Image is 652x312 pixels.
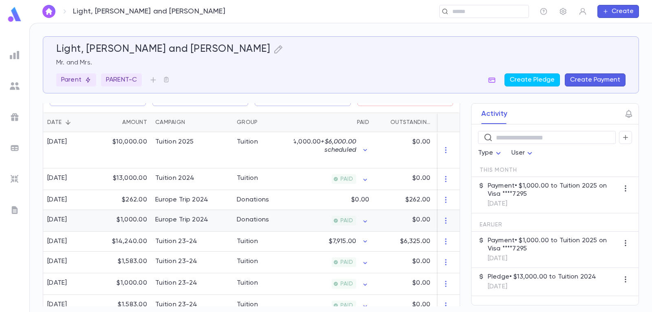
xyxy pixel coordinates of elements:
[10,143,20,153] img: batches_grey.339ca447c9d9533ef1741baa751efc33.svg
[106,76,137,84] p: PARENT-C
[434,132,483,168] div: 1
[337,281,356,287] span: PAID
[237,196,269,204] div: Donations
[151,113,233,132] div: Campaign
[321,139,356,153] span: + $6,000.00 scheduled
[98,273,151,295] div: $1,000.00
[155,279,198,287] div: Tuition 23-24
[155,113,185,132] div: Campaign
[155,138,194,146] div: Tuition 2025
[351,196,369,204] p: $0.00
[98,210,151,232] div: $1,000.00
[434,168,483,190] div: 1
[488,283,596,291] p: [DATE]
[597,5,639,18] button: Create
[155,257,198,266] div: Tuition 23-24
[488,273,596,281] p: Pledge • $13,000.00 to Tuition 2024
[478,145,503,161] div: Type
[565,73,626,86] button: Create Payment
[62,116,75,129] button: Sort
[98,132,151,168] div: $10,000.00
[10,112,20,122] img: campaigns_grey.99e729a5f7ee94e3726e6486bddda8f1.svg
[101,73,142,86] div: PARENT-C
[98,168,151,190] div: $13,000.00
[478,150,493,156] span: Type
[44,8,54,15] img: home_white.a664292cf8c1dea59945f0da9f25487c.svg
[47,257,67,266] div: [DATE]
[488,182,619,198] p: Payment • $1,000.00 to Tuition 2025 on Visa ****7295
[237,279,258,287] div: Tuition
[337,259,356,266] span: PAID
[155,237,198,246] div: Tuition 23-24
[480,167,517,173] span: This Month
[155,196,208,204] div: Europe Trip 2024
[488,200,619,208] p: [DATE]
[56,43,270,55] h5: Light, [PERSON_NAME] and [PERSON_NAME]
[357,113,369,132] div: Paid
[434,273,483,295] div: 1
[98,252,151,273] div: $1,583.00
[155,216,208,224] div: Europe Trip 2024
[289,138,356,154] p: $4,000.00
[109,116,122,129] button: Sort
[377,116,390,129] button: Sort
[98,190,151,210] div: $262.00
[412,301,430,309] p: $0.00
[10,205,20,215] img: letters_grey.7941b92b52307dd3b8a917253454ce1c.svg
[56,59,626,67] p: Mr. and Mrs.
[434,252,483,273] div: 1
[7,7,23,22] img: logo
[390,113,430,132] div: Outstanding
[155,174,194,182] div: Tuition 2024
[337,302,356,309] span: PAID
[400,237,430,246] p: $6,325.00
[237,237,258,246] div: Tuition
[47,216,67,224] div: [DATE]
[337,217,356,224] span: PAID
[258,116,271,129] button: Sort
[329,237,356,246] p: $7,915.00
[488,237,619,253] p: Payment • $1,000.00 to Tuition 2025 on Visa ****7295
[412,174,430,182] p: $0.00
[61,76,91,84] p: Parent
[155,301,198,309] div: Tuition 23-24
[237,257,258,266] div: Tuition
[412,279,430,287] p: $0.00
[47,279,67,287] div: [DATE]
[337,176,356,182] span: PAID
[73,7,225,16] p: Light, [PERSON_NAME] and [PERSON_NAME]
[10,81,20,91] img: students_grey.60c7aba0da46da39d6d829b817ac14fc.svg
[185,116,198,129] button: Sort
[47,138,67,146] div: [DATE]
[10,174,20,184] img: imports_grey.530a8a0e642e233f2baf0ef88e8c9fcb.svg
[233,113,294,132] div: Group
[47,113,62,132] div: Date
[511,145,535,161] div: User
[511,150,525,156] span: User
[434,190,483,210] div: 1
[237,138,258,146] div: Tuition
[47,237,67,246] div: [DATE]
[237,301,258,309] div: Tuition
[47,196,67,204] div: [DATE]
[504,73,560,86] button: Create Pledge
[122,113,147,132] div: Amount
[98,113,151,132] div: Amount
[481,104,507,124] button: Activity
[434,113,483,132] div: Installments
[43,113,98,132] div: Date
[10,50,20,60] img: reports_grey.c525e4749d1bce6a11f5fe2a8de1b229.svg
[47,174,67,182] div: [DATE]
[237,216,269,224] div: Donations
[488,254,619,263] p: [DATE]
[294,113,373,132] div: Paid
[98,232,151,252] div: $14,240.00
[412,216,430,224] p: $0.00
[412,257,430,266] p: $0.00
[237,174,258,182] div: Tuition
[405,196,430,204] p: $262.00
[480,221,502,228] span: Earlier
[47,301,67,309] div: [DATE]
[373,113,434,132] div: Outstanding
[56,73,96,86] div: Parent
